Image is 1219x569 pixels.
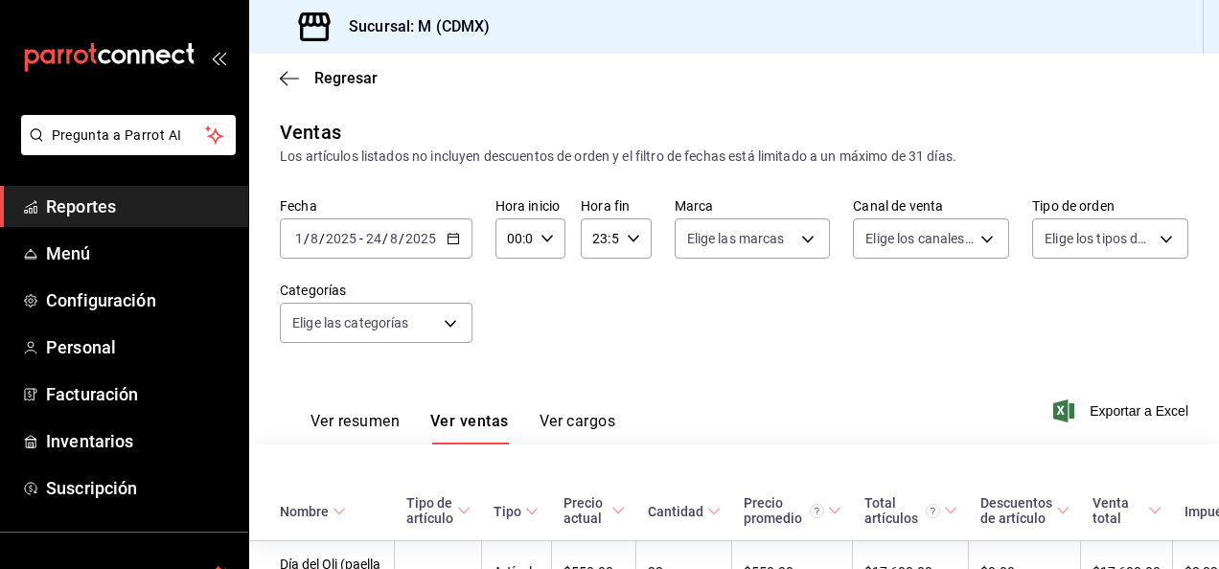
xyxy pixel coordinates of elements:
span: Tipo de artículo [406,495,471,526]
label: Categorías [280,284,472,297]
button: Regresar [280,69,378,87]
font: Menú [46,243,91,263]
font: Facturación [46,384,138,404]
input: -- [294,231,304,246]
svg: El total de artículos considera cambios de precios en los artículos, así como costos adicionales ... [926,504,940,518]
span: Elige los tipos de orden [1045,229,1153,248]
label: Canal de venta [853,199,1009,213]
span: Precio actual [563,495,625,526]
div: Pestañas de navegación [310,412,615,444]
span: Descuentos de artículo [980,495,1069,526]
label: Marca [675,199,831,213]
span: Venta total [1092,495,1161,526]
span: / [319,231,325,246]
span: Elige las categorías [292,313,409,332]
font: Total artículos [864,495,918,526]
div: Ventas [280,118,341,147]
span: Total artículos [864,495,957,526]
div: Nombre [280,504,329,519]
span: Pregunta a Parrot AI [52,125,206,146]
span: Nombre [280,504,346,519]
button: Exportar a Excel [1057,399,1188,422]
label: Fecha [280,199,472,213]
font: Suscripción [46,478,137,498]
a: Pregunta a Parrot AI [13,139,236,159]
button: Ver ventas [430,412,509,444]
input: -- [365,231,382,246]
div: Cantidad [648,504,703,519]
button: open_drawer_menu [211,50,226,65]
div: Tipo [494,504,521,519]
input: ---- [404,231,437,246]
div: Tipo de artículo [406,495,453,526]
label: Tipo de orden [1032,199,1188,213]
div: Los artículos listados no incluyen descuentos de orden y el filtro de fechas está limitado a un m... [280,147,1188,167]
span: / [304,231,310,246]
svg: Precio promedio = Total artículos / cantidad [810,504,824,518]
font: Reportes [46,196,116,216]
div: Descuentos de artículo [980,495,1052,526]
input: ---- [325,231,357,246]
span: / [399,231,404,246]
font: Ver resumen [310,412,400,431]
input: -- [310,231,319,246]
span: Regresar [314,69,378,87]
span: Tipo [494,504,539,519]
label: Hora fin [581,199,651,213]
font: Configuración [46,290,156,310]
span: - [359,231,363,246]
input: -- [389,231,399,246]
span: Elige las marcas [687,229,785,248]
button: Pregunta a Parrot AI [21,115,236,155]
span: Elige los canales de venta [865,229,974,248]
label: Hora inicio [495,199,565,213]
span: Precio promedio [744,495,841,526]
button: Ver cargos [540,412,616,444]
h3: Sucursal: M (CDMX) [333,15,490,38]
div: Venta total [1092,495,1144,526]
span: Cantidad [648,504,721,519]
div: Precio actual [563,495,608,526]
font: Exportar a Excel [1090,403,1188,419]
font: Inventarios [46,431,133,451]
span: / [382,231,388,246]
font: Personal [46,337,116,357]
font: Precio promedio [744,495,802,526]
